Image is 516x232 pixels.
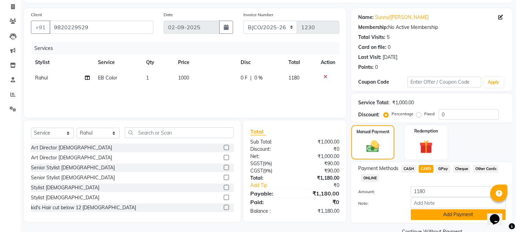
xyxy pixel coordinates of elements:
[411,209,506,220] button: Add Payment
[295,167,345,175] div: ₹90.00
[94,55,142,70] th: Service
[174,55,237,70] th: Price
[31,204,136,211] div: kid's Hair cut below 12 [DEMOGRAPHIC_DATA]
[353,200,406,207] label: Note:
[295,198,345,206] div: ₹0
[358,111,380,118] div: Discount:
[303,182,345,189] div: ₹0
[411,186,506,197] input: Amount
[414,128,438,134] label: Redemption
[250,160,263,167] span: SGST
[31,184,99,191] div: Stylist [DEMOGRAPHIC_DATA]
[178,75,189,81] span: 1000
[358,165,398,172] span: Payment Methods
[245,167,295,175] div: ( )
[245,189,295,198] div: Payable:
[250,168,263,174] span: CGST
[358,54,381,61] div: Last Visit:
[98,75,117,81] span: EB Color
[295,138,345,146] div: ₹1,000.00
[295,160,345,167] div: ₹90.00
[424,111,435,117] label: Fixed
[361,174,379,182] span: ONLINE
[142,55,174,70] th: Qty
[32,42,344,55] div: Services
[245,146,295,153] div: Discount:
[358,64,374,71] div: Points:
[487,204,509,225] iframe: chat widget
[254,74,263,82] span: 0 %
[295,189,345,198] div: ₹1,180.00
[388,44,391,51] div: 0
[295,146,345,153] div: ₹0
[31,144,112,151] div: Art Director [DEMOGRAPHIC_DATA]
[245,138,295,146] div: Sub Total:
[392,111,414,117] label: Percentage
[358,44,386,51] div: Card on file:
[241,74,248,82] span: 0 F
[401,165,416,173] span: CASH
[31,194,99,201] div: Stylist [DEMOGRAPHIC_DATA]
[295,153,345,160] div: ₹1,000.00
[317,55,339,70] th: Action
[125,127,234,138] input: Search or Scan
[473,165,498,173] span: Other Cards
[284,55,317,70] th: Total
[356,129,389,135] label: Manual Payment
[164,12,173,18] label: Date
[358,24,506,31] div: No Active Membership
[245,175,295,182] div: Total:
[264,168,271,173] span: 9%
[392,99,414,106] div: ₹1,000.00
[35,75,48,81] span: Rahul
[411,198,506,208] input: Add Note
[50,21,153,34] input: Search by Name/Mobile/Email/Code
[245,160,295,167] div: ( )
[245,208,295,215] div: Balance :
[407,77,481,87] input: Enter Offer / Coupon Code
[353,189,406,195] label: Amount:
[419,165,433,173] span: CARD
[245,153,295,160] div: Net:
[436,165,450,173] span: GPay
[375,64,378,71] div: 0
[243,12,273,18] label: Invoice Number
[358,99,389,106] div: Service Total:
[375,14,429,21] a: Sunny/[PERSON_NAME]
[250,74,252,82] span: |
[295,175,345,182] div: ₹1,180.00
[31,21,50,34] button: +91
[250,128,266,135] span: Total
[383,54,397,61] div: [DATE]
[484,77,504,87] button: Apply
[31,12,42,18] label: Client
[31,164,115,171] div: Senior Stylist [DEMOGRAPHIC_DATA]
[358,34,385,41] div: Total Visits:
[295,208,345,215] div: ₹1,180.00
[264,161,271,166] span: 9%
[31,174,115,181] div: Senior Stylist [DEMOGRAPHIC_DATA]
[358,14,374,21] div: Name:
[362,139,383,154] img: _cash.svg
[358,24,388,31] div: Membership:
[245,198,295,206] div: Paid:
[453,165,471,173] span: Cheque
[237,55,284,70] th: Disc
[31,154,112,161] div: Art Director [DEMOGRAPHIC_DATA]
[245,182,303,189] a: Add Tip
[358,78,407,86] div: Coupon Code
[31,55,94,70] th: Stylist
[415,138,437,155] img: _gift.svg
[387,34,389,41] div: 5
[146,75,149,81] span: 1
[288,75,299,81] span: 1180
